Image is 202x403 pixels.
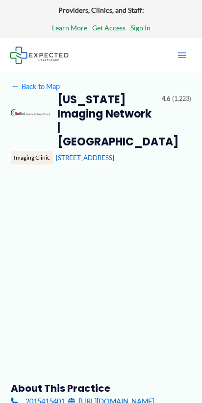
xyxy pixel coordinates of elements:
div: Imaging Clinic [11,151,53,165]
a: Sign In [130,22,151,34]
a: Learn More [52,22,87,34]
img: Expected Healthcare Logo - side, dark font, small [10,47,69,64]
span: 4.6 [162,93,170,105]
a: ←Back to Map [11,80,59,93]
a: Get Access [92,22,126,34]
a: [STREET_ADDRESS] [56,154,114,162]
button: Main menu toggle [172,45,192,66]
h3: About this practice [11,382,191,395]
h2: [US_STATE] Imaging Network | [GEOGRAPHIC_DATA] [57,93,154,149]
span: ← [11,82,20,91]
span: (1,223) [172,93,191,105]
strong: Providers, Clinics, and Staff: [58,6,144,14]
